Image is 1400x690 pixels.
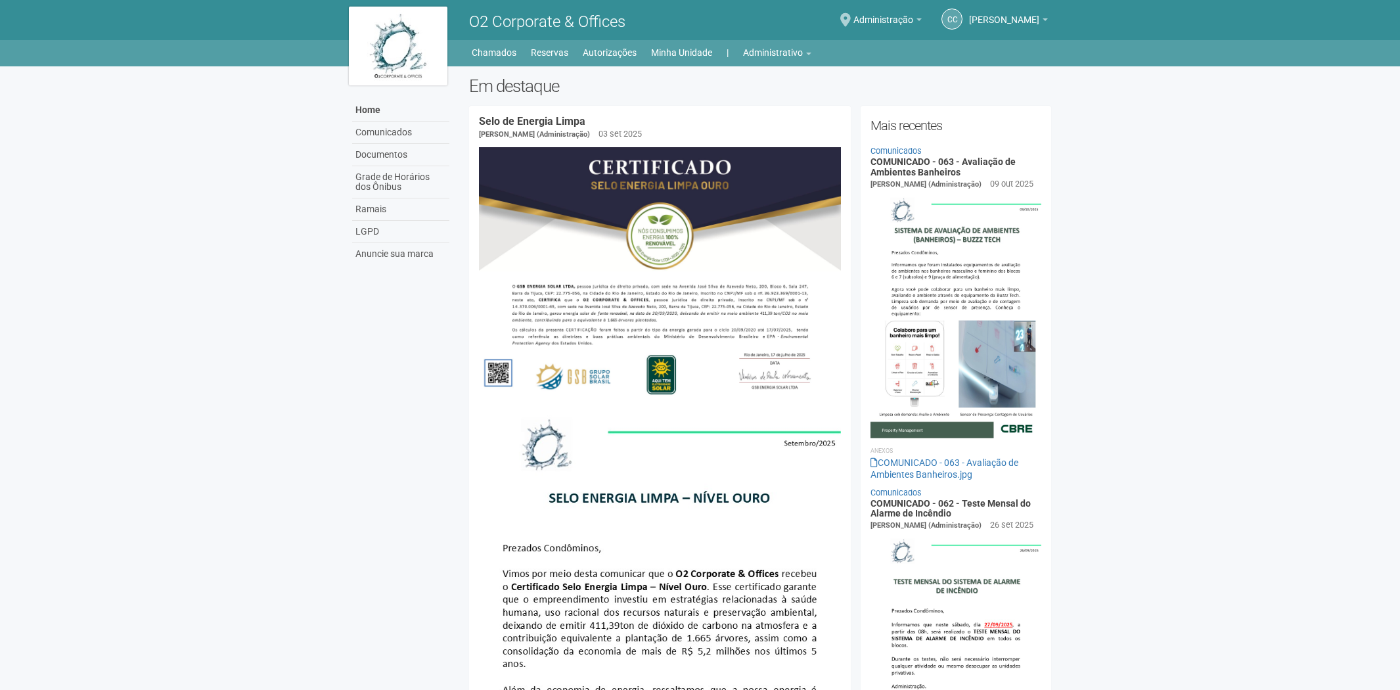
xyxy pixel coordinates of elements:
a: Home [352,99,449,122]
a: Reservas [531,43,568,62]
span: [PERSON_NAME] (Administração) [479,130,590,139]
a: Anuncie sua marca [352,243,449,265]
img: COMUNICADO%20-%20063%20-%20Avalia%C3%A7%C3%A3o%20de%20Ambientes%20Banheiros.jpg [870,191,1042,438]
a: Comunicados [870,488,922,497]
a: COMUNICADO - 062 - Teste Mensal do Alarme de Incêndio [870,498,1031,518]
a: | [727,43,729,62]
span: [PERSON_NAME] (Administração) [870,521,982,530]
img: COMUNICADO%20-%20054%20-%20Selo%20de%20Energia%20Limpa%20-%20P%C3%A1g.%202.jpg [479,147,841,403]
a: COMUNICADO - 063 - Avaliação de Ambientes Banheiros [870,156,1016,177]
a: CC [941,9,962,30]
img: logo.jpg [349,7,447,85]
a: Selo de Energia Limpa [479,115,585,127]
a: [PERSON_NAME] [969,16,1048,27]
a: Chamados [472,43,516,62]
a: Autorizações [583,43,637,62]
div: 26 set 2025 [990,519,1033,531]
a: Administração [853,16,922,27]
div: 03 set 2025 [598,128,642,140]
a: Ramais [352,198,449,221]
a: Comunicados [870,146,922,156]
h2: Em destaque [469,76,1052,96]
a: Grade de Horários dos Ônibus [352,166,449,198]
span: Administração [853,2,913,25]
span: Camila Catarina Lima [969,2,1039,25]
a: Comunicados [352,122,449,144]
li: Anexos [870,445,1042,457]
span: [PERSON_NAME] (Administração) [870,180,982,189]
a: COMUNICADO - 063 - Avaliação de Ambientes Banheiros.jpg [870,457,1018,480]
a: Documentos [352,144,449,166]
a: Administrativo [743,43,811,62]
a: Minha Unidade [651,43,712,62]
h2: Mais recentes [870,116,1042,135]
span: O2 Corporate & Offices [469,12,625,31]
div: 09 out 2025 [990,178,1033,190]
a: LGPD [352,221,449,243]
